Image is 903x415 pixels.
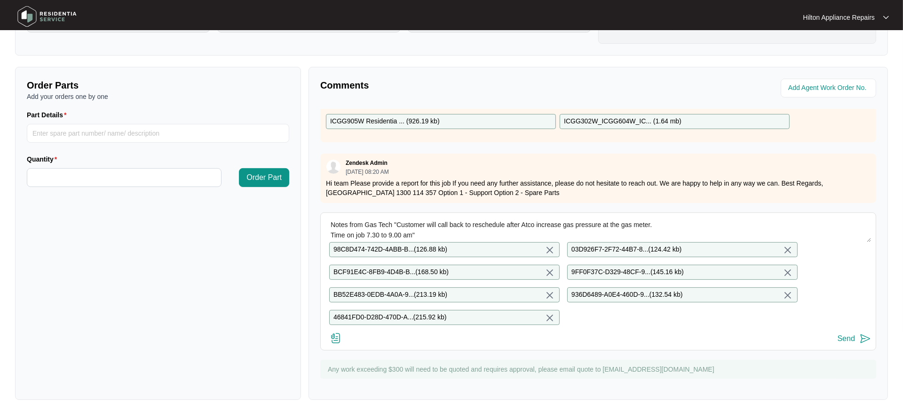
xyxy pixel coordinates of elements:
[788,82,871,94] input: Add Agent Work Order No.
[883,15,889,20] img: dropdown arrow
[333,290,447,300] p: BB52E483-0EDB-4A0A-9... ( 213.19 kb )
[782,290,793,301] img: close
[330,333,341,344] img: file-attachment-doc.svg
[571,267,684,277] p: 9FF0F37C-D329-48CF-9... ( 145.16 kb )
[328,365,871,374] p: Any work exceeding $300 will need to be quoted and requires approval, please email quote to [EMAI...
[544,244,555,256] img: close
[27,79,289,92] p: Order Parts
[544,267,555,278] img: close
[571,244,681,255] p: 03D926F7-2F72-44B7-8... ( 124.42 kb )
[326,179,871,197] p: Hi team Please provide a report for this job If you need any further assistance, please do not he...
[333,267,449,277] p: BCF91E4C-8FB9-4D4B-B... ( 168.50 kb )
[544,312,555,324] img: close
[571,290,683,300] p: 936D6489-A0E4-460D-9... ( 132.54 kb )
[346,159,388,167] p: Zendesk Admin
[803,13,875,22] p: Hilton Appliance Repairs
[838,333,871,345] button: Send
[27,155,61,164] label: Quantity
[320,79,592,92] p: Comments
[27,169,221,187] input: Quantity
[346,169,389,175] p: [DATE] 08:20 AM
[544,290,555,301] img: close
[333,312,446,323] p: 46841FD0-D28D-470D-A... ( 215.92 kb )
[325,218,871,242] textarea: Notes from Gas Tech "Customer will call back to reschedule after Atco increase gas pressure at th...
[782,244,793,256] img: close
[782,267,793,278] img: close
[326,160,341,174] img: user.svg
[333,244,447,255] p: 98C8D474-742D-4ABB-B... ( 126.88 kb )
[14,2,80,31] img: residentia service logo
[239,168,289,187] button: Order Part
[27,124,289,143] input: Part Details
[330,116,440,127] p: ICGG905W Residentia ... ( 926.19 kb )
[838,334,855,343] div: Send
[564,116,681,127] p: ICGG302W_ICGG604W_IC... ( 1.64 mb )
[860,333,871,344] img: send-icon.svg
[27,92,289,101] p: Add your orders one by one
[27,110,71,120] label: Part Details
[246,172,282,183] span: Order Part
